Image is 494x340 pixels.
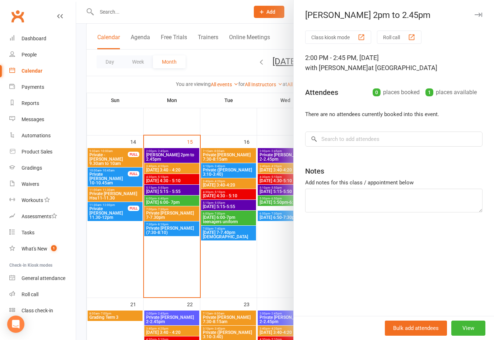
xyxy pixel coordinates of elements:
div: 2:00 PM - 2:45 PM, [DATE] [305,53,483,73]
a: Waivers [9,176,76,192]
li: There are no attendees currently booked into this event. [305,110,483,119]
div: Product Sales [22,149,52,155]
div: Gradings [22,165,42,171]
a: Workouts [9,192,76,208]
div: Notes [305,166,324,176]
a: Clubworx [9,7,27,25]
div: places available [425,87,477,97]
span: with [PERSON_NAME] [305,64,368,72]
input: Search to add attendees [305,132,483,147]
div: Calendar [22,68,42,74]
a: Tasks [9,225,76,241]
a: Product Sales [9,144,76,160]
div: Add notes for this class / appointment below [305,178,483,187]
a: Assessments [9,208,76,225]
a: Class kiosk mode [9,303,76,319]
div: Workouts [22,197,43,203]
div: Class check-in [22,308,53,313]
a: General attendance kiosk mode [9,270,76,286]
div: Payments [22,84,44,90]
button: Class kiosk mode [305,31,371,44]
button: View [451,321,485,336]
a: Messages [9,111,76,128]
div: Reports [22,100,39,106]
div: 0 [373,88,381,96]
div: General attendance [22,275,65,281]
a: What's New1 [9,241,76,257]
div: 1 [425,88,433,96]
div: Open Intercom Messenger [7,316,24,333]
div: Tasks [22,230,34,235]
a: Roll call [9,286,76,303]
div: Automations [22,133,51,138]
a: Dashboard [9,31,76,47]
a: Gradings [9,160,76,176]
div: Assessments [22,213,57,219]
span: 1 [51,245,57,251]
div: Messages [22,116,44,122]
span: at [GEOGRAPHIC_DATA] [368,64,437,72]
a: People [9,47,76,63]
div: places booked [373,87,420,97]
div: What's New [22,246,47,252]
a: Calendar [9,63,76,79]
a: Payments [9,79,76,95]
a: Reports [9,95,76,111]
button: Roll call [377,31,421,44]
div: Attendees [305,87,338,97]
button: Bulk add attendees [385,321,447,336]
div: Waivers [22,181,39,187]
div: Dashboard [22,36,46,41]
div: Roll call [22,291,38,297]
a: Automations [9,128,76,144]
div: [PERSON_NAME] 2pm to 2.45pm [294,10,494,20]
div: People [22,52,37,58]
